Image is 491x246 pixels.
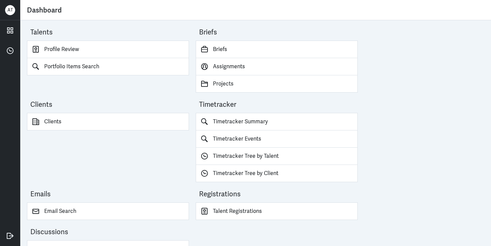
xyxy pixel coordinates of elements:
[196,58,358,75] a: Assignments
[196,202,358,220] a: Talent Registrations
[199,27,358,41] div: Briefs
[30,99,189,113] div: Clients
[27,3,484,17] div: Dashboard
[196,41,358,58] a: Briefs
[30,227,189,240] div: Discussions
[5,5,15,15] div: A T
[27,202,189,220] a: Email Search
[196,148,358,165] a: Timetracker Tree by Talent
[30,189,189,202] div: Emails
[196,113,358,130] a: Timetracker Summary
[196,165,358,182] a: Timetracker Tree by Client
[30,27,189,41] div: Talents
[27,58,189,75] a: Portfolio Items Search
[199,99,358,113] div: Timetracker
[27,113,189,130] a: Clients
[199,189,358,202] div: Registrations
[196,130,358,148] a: Timetracker Events
[27,41,189,58] a: Profile Review
[196,75,358,93] a: Projects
